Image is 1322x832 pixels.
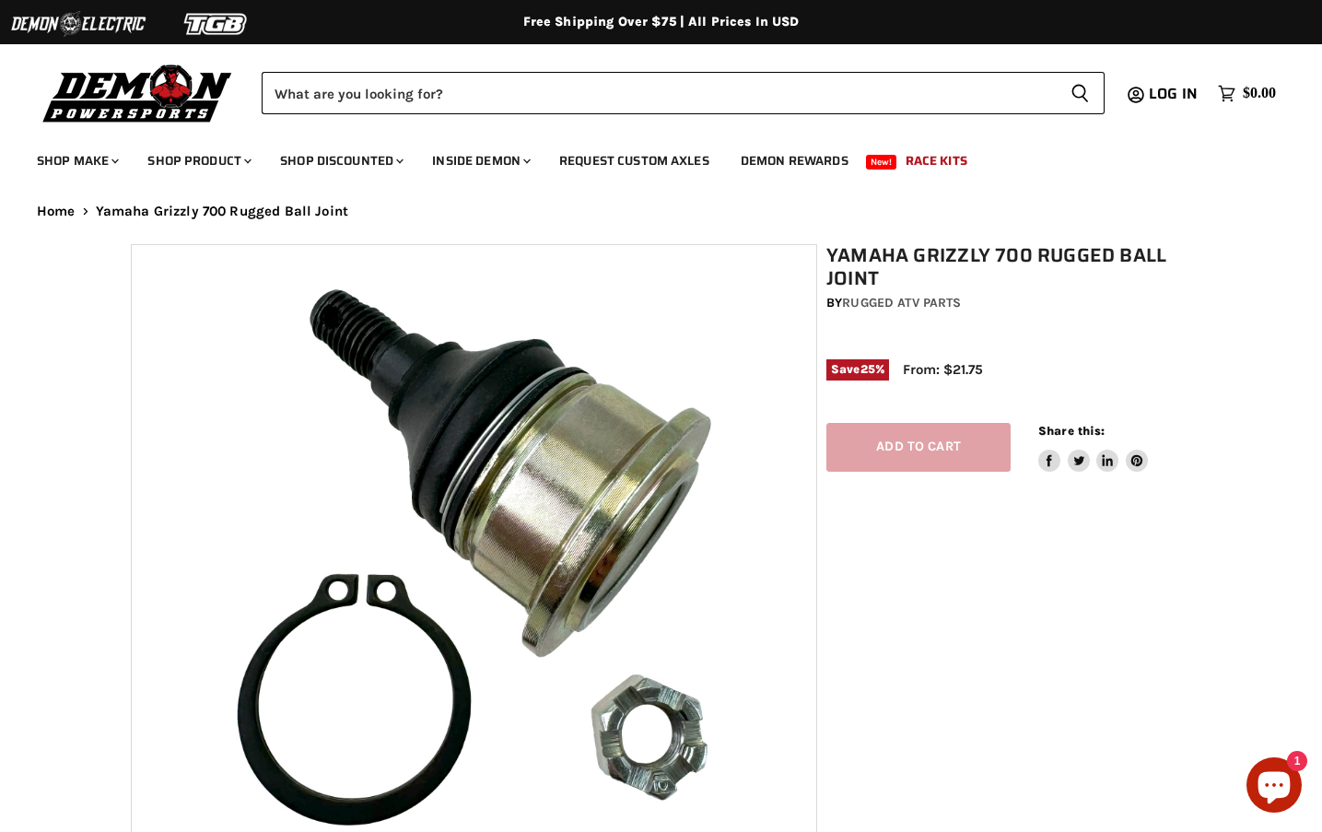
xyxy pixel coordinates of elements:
span: Share this: [1038,424,1105,438]
span: From: $21.75 [903,361,983,378]
img: Demon Electric Logo 2 [9,6,147,41]
span: Yamaha Grizzly 700 Rugged Ball Joint [96,204,348,219]
span: New! [866,155,897,170]
input: Search [262,72,1056,114]
a: Rugged ATV Parts [842,295,961,311]
ul: Main menu [23,135,1271,180]
div: by [826,293,1201,313]
a: Shop Product [134,142,263,180]
a: Demon Rewards [727,142,862,180]
span: 25 [860,362,875,376]
span: Save % [826,359,889,380]
span: Log in [1149,82,1198,105]
img: TGB Logo 2 [147,6,286,41]
a: $0.00 [1209,80,1285,107]
inbox-online-store-chat: Shopify online store chat [1241,757,1307,817]
a: Shop Discounted [266,142,415,180]
a: Request Custom Axles [545,142,723,180]
form: Product [262,72,1105,114]
button: Search [1056,72,1105,114]
span: $0.00 [1243,85,1276,102]
a: Inside Demon [418,142,542,180]
h1: Yamaha Grizzly 700 Rugged Ball Joint [826,244,1201,290]
a: Shop Make [23,142,130,180]
a: Log in [1141,86,1209,102]
img: Demon Powersports [37,60,239,125]
a: Race Kits [892,142,981,180]
a: Home [37,204,76,219]
aside: Share this: [1038,423,1148,472]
